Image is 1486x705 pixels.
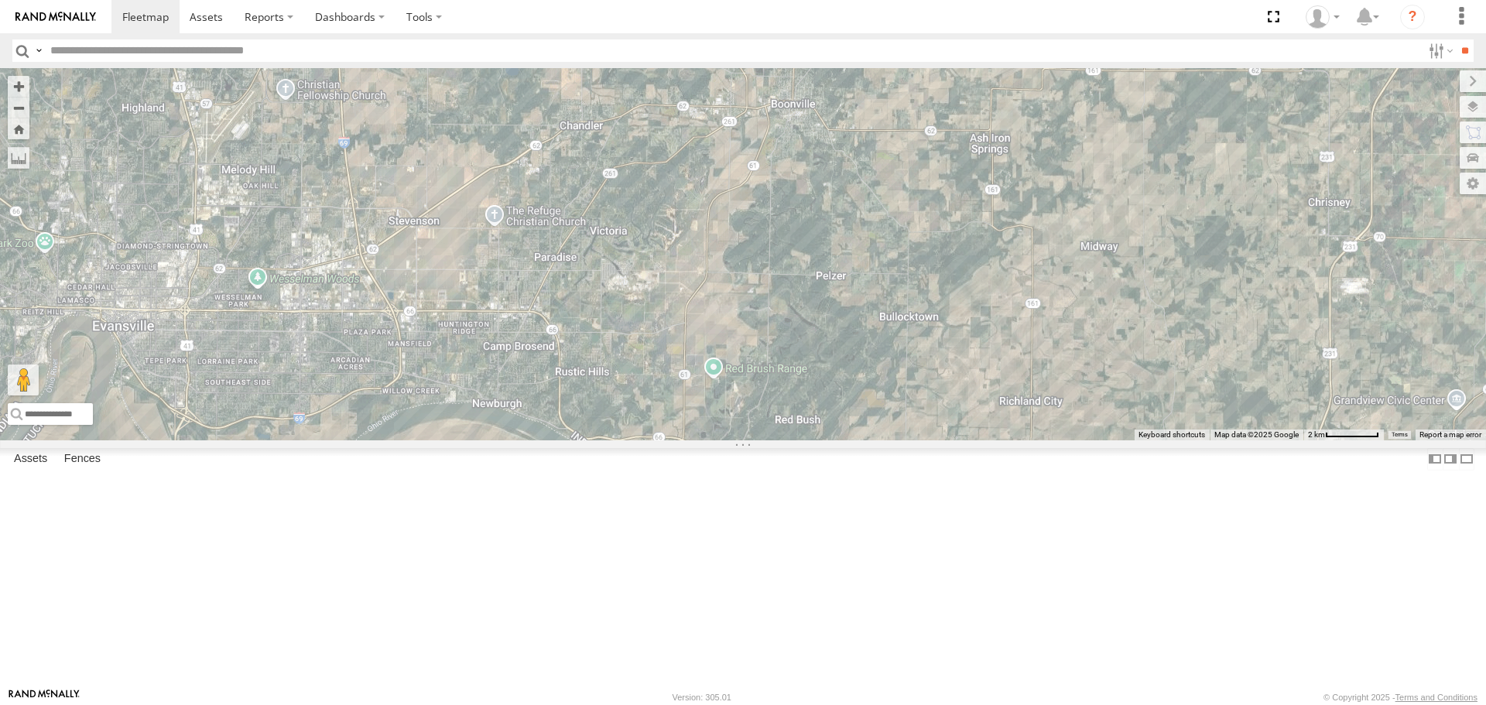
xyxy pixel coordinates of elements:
label: Dock Summary Table to the Right [1443,448,1458,471]
img: rand-logo.svg [15,12,96,22]
span: 2 km [1308,430,1325,439]
label: Dock Summary Table to the Left [1427,448,1443,471]
i: ? [1400,5,1425,29]
button: Zoom in [8,76,29,97]
button: Zoom out [8,97,29,118]
div: Version: 305.01 [673,693,731,702]
span: Map data ©2025 Google [1214,430,1299,439]
label: Fences [56,449,108,471]
label: Assets [6,449,55,471]
button: Zoom Home [8,118,29,139]
label: Map Settings [1460,173,1486,194]
label: Measure [8,147,29,169]
button: Map Scale: 2 km per 66 pixels [1303,430,1384,440]
label: Search Filter Options [1423,39,1456,62]
label: Search Query [33,39,45,62]
a: Terms [1392,431,1408,437]
button: Drag Pegman onto the map to open Street View [8,364,39,395]
label: Hide Summary Table [1459,448,1474,471]
div: Nathan Stone [1300,5,1345,29]
a: Visit our Website [9,690,80,705]
a: Terms and Conditions [1395,693,1477,702]
a: Report a map error [1419,430,1481,439]
button: Keyboard shortcuts [1138,430,1205,440]
div: © Copyright 2025 - [1323,693,1477,702]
